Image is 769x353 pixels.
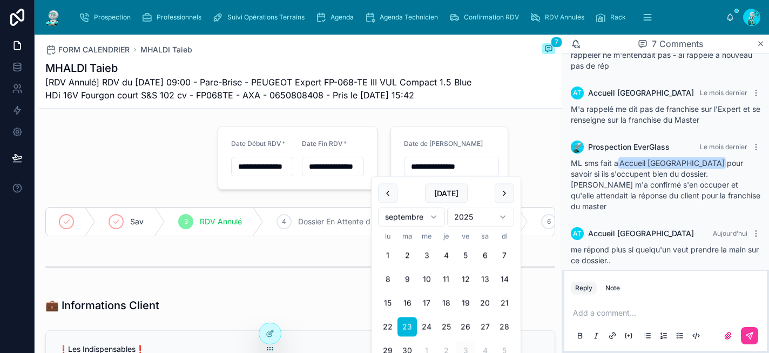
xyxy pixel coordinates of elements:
[547,217,551,226] span: 6
[588,88,694,98] span: Accueil [GEOGRAPHIC_DATA]
[436,270,456,289] button: jeudi 11 septembre 2025
[456,294,475,313] button: vendredi 19 septembre 2025
[138,8,209,27] a: Professionnels
[378,231,397,242] th: lundi
[397,246,417,265] button: mardi 2 septembre 2025
[157,13,201,22] span: Professionnels
[397,317,417,337] button: mardi 23 septembre 2025, selected
[551,37,562,48] span: 7
[425,184,468,203] button: [DATE]
[545,13,584,22] span: RDV Annulés
[140,44,192,55] a: MHALDI Taieb
[573,229,582,238] span: AT
[456,270,475,289] button: vendredi 12 septembre 2025
[130,216,144,227] span: Sav
[397,294,417,313] button: mardi 16 septembre 2025
[45,61,474,76] h1: MHALDI Taieb
[76,8,138,27] a: Prospection
[700,143,747,151] span: Le mois dernier
[713,229,747,237] span: Aujourd’hui
[588,228,694,239] span: Accueil [GEOGRAPHIC_DATA]
[417,246,436,265] button: mercredi 3 septembre 2025
[475,246,495,265] button: samedi 6 septembre 2025
[571,282,597,295] button: Reply
[378,294,397,313] button: lundi 15 septembre 2025
[700,89,747,97] span: Le mois dernier
[71,5,726,29] div: scrollable content
[571,104,760,124] span: M'a rappelé me dit pas de franchise sur l'Expert et se renseigne sur la franchise du Master
[45,44,130,55] a: FORM CALENDRIER
[571,245,759,265] span: me répond plus si quelqu'un veut prendre la main sur ce dossier..
[184,217,188,226] span: 3
[618,157,726,169] span: Accueil [GEOGRAPHIC_DATA]
[417,270,436,289] button: mercredi 10 septembre 2025
[456,317,475,337] button: vendredi 26 septembre 2025
[397,270,417,289] button: mardi 9 septembre 2025
[436,317,456,337] button: jeudi 25 septembre 2025
[43,9,63,26] img: App logo
[527,8,592,27] a: RDV Annulés
[282,217,286,226] span: 4
[464,13,519,22] span: Confirmation RDV
[456,246,475,265] button: vendredi 5 septembre 2025
[456,231,475,242] th: vendredi
[475,294,495,313] button: samedi 20 septembre 2025
[380,13,438,22] span: Agenda Technicien
[227,13,305,22] span: Suivi Opérations Terrains
[200,216,242,227] span: RDV Annulé
[571,39,752,70] span: Suite à l'info de [PERSON_NAME] ai tenté de le rappeler ne m'entendait pas - ai rappelé à nouveau...
[475,270,495,289] button: samedi 13 septembre 2025
[495,231,514,242] th: dimanche
[417,317,436,337] button: mercredi 24 septembre 2025
[495,270,514,289] button: dimanche 14 septembre 2025
[94,13,131,22] span: Prospection
[436,294,456,313] button: jeudi 18 septembre 2025
[652,37,703,50] span: 7 Comments
[417,231,436,242] th: mercredi
[378,270,397,289] button: lundi 8 septembre 2025
[209,8,312,27] a: Suivi Opérations Terrains
[45,298,159,313] h1: 💼 Informations Client
[475,231,495,242] th: samedi
[610,13,626,22] span: Rack
[588,142,670,152] span: Prospection EverGlass
[436,231,456,242] th: jeudi
[495,317,514,337] button: dimanche 28 septembre 2025
[330,13,354,22] span: Agenda
[542,43,555,56] button: 7
[231,139,281,148] span: Date Début RDV
[45,76,474,102] span: [RDV Annulé] RDV du [DATE] 09:00 - Pare-Brise - PEUGEOT Expert FP-068-TE III VUL Compact 1.5 Blue...
[495,294,514,313] button: dimanche 21 septembre 2025
[404,139,483,148] span: Date de [PERSON_NAME]
[605,284,620,292] div: Note
[571,158,760,211] span: ML sms fait a pour savoir si ils s'occupent bien du dossier. [PERSON_NAME] m'a confirmé s'en occu...
[312,8,361,27] a: Agenda
[298,216,392,227] span: Dossier En Attente d'Envoi
[378,317,397,337] button: lundi 22 septembre 2025
[475,317,495,337] button: samedi 27 septembre 2025
[573,89,582,97] span: AT
[58,44,130,55] span: FORM CALENDRIER
[417,294,436,313] button: mercredi 17 septembre 2025
[601,282,624,295] button: Note
[397,231,417,242] th: mardi
[361,8,446,27] a: Agenda Technicien
[378,246,397,265] button: lundi 1 septembre 2025
[302,139,343,148] span: Date Fin RDV
[592,8,633,27] a: Rack
[495,246,514,265] button: dimanche 7 septembre 2025
[446,8,527,27] a: Confirmation RDV
[436,246,456,265] button: jeudi 4 septembre 2025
